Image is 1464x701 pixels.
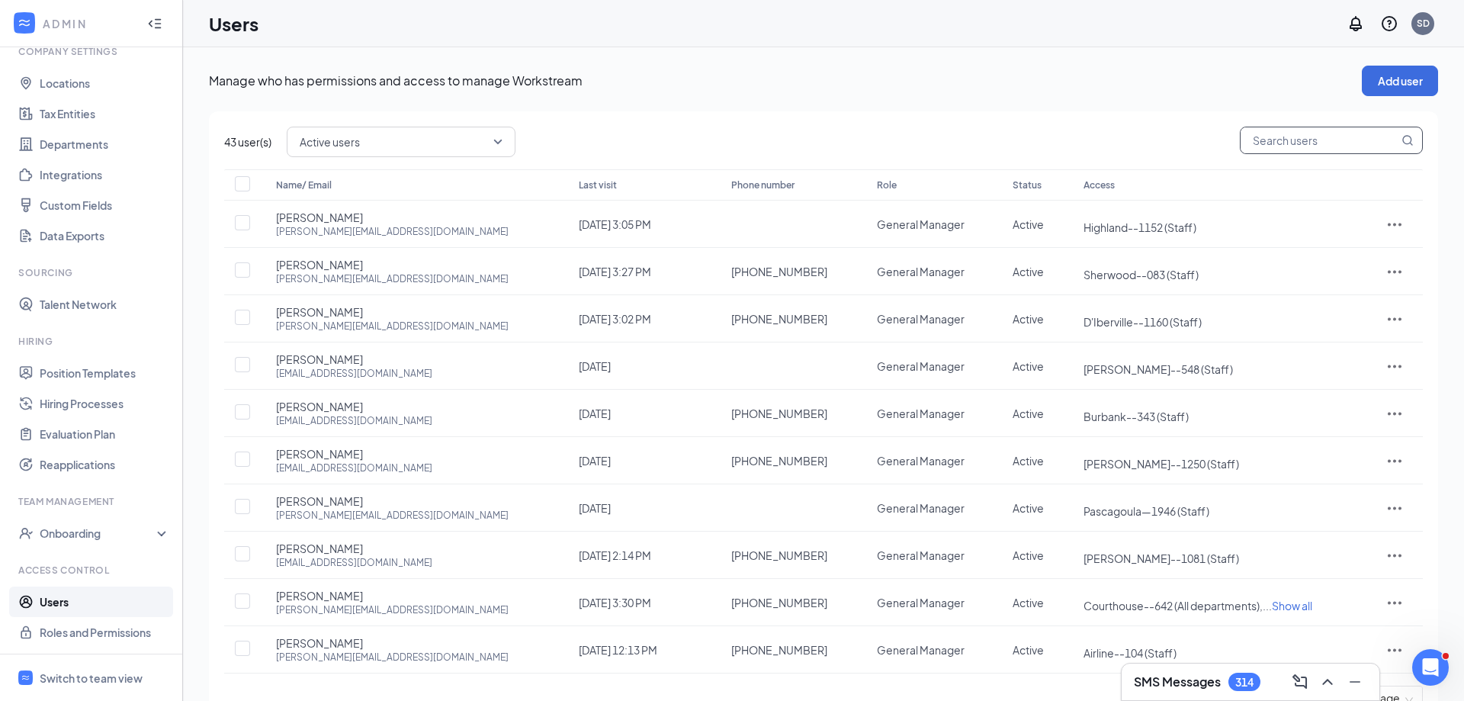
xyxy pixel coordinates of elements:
[579,643,657,657] span: [DATE] 12:13 PM
[1084,504,1209,518] span: Pascagoula—1946 (Staff)
[1013,643,1044,657] span: Active
[276,320,509,333] div: [PERSON_NAME][EMAIL_ADDRESS][DOMAIN_NAME]
[877,265,965,278] span: General Manager
[1385,357,1404,375] svg: ActionsIcon
[579,312,651,326] span: [DATE] 3:02 PM
[40,289,170,320] a: Talent Network
[276,651,509,664] div: [PERSON_NAME][EMAIL_ADDRESS][DOMAIN_NAME]
[209,72,1362,89] p: Manage who has permissions and access to manage Workstream
[1084,599,1263,613] span: Courthouse--642 (All departments),
[1343,670,1367,694] button: Minimize
[1291,673,1309,691] svg: ComposeMessage
[1346,673,1364,691] svg: Minimize
[579,359,611,373] span: [DATE]
[209,11,258,37] h1: Users
[276,635,363,651] span: [PERSON_NAME]
[1272,599,1312,613] span: Show all
[43,16,133,31] div: ADMIN
[731,453,827,468] span: [PHONE_NUMBER]
[1013,596,1044,609] span: Active
[1401,134,1414,146] svg: MagnifyingGlass
[1134,674,1221,690] h3: SMS Messages
[1235,676,1254,689] div: 314
[40,159,170,190] a: Integrations
[1013,501,1044,515] span: Active
[1013,454,1044,468] span: Active
[40,419,170,449] a: Evaluation Plan
[1068,169,1366,201] th: Access
[997,169,1068,201] th: Status
[40,220,170,251] a: Data Exports
[40,617,170,648] a: Roles and Permissions
[1347,14,1365,33] svg: Notifications
[1385,452,1404,470] svg: ActionsIcon
[579,501,611,515] span: [DATE]
[276,304,363,320] span: [PERSON_NAME]
[276,603,509,616] div: [PERSON_NAME][EMAIL_ADDRESS][DOMAIN_NAME]
[579,217,651,231] span: [DATE] 3:05 PM
[300,130,360,153] span: Active users
[18,335,167,348] div: Hiring
[1084,315,1202,329] span: D'Iberville--1160 (Staff)
[1084,220,1196,234] span: Highland--1152 (Staff)
[40,388,170,419] a: Hiring Processes
[579,176,701,195] div: Last visit
[276,494,363,509] span: [PERSON_NAME]
[877,176,982,195] div: Role
[18,564,167,577] div: Access control
[579,265,651,278] span: [DATE] 3:27 PM
[1084,362,1233,376] span: [PERSON_NAME]--548 (Staff)
[1315,670,1340,694] button: ChevronUp
[224,133,271,150] span: 43 user(s)
[1084,410,1189,423] span: Burbank--343 (Staff)
[40,358,170,388] a: Position Templates
[1013,265,1044,278] span: Active
[1385,546,1404,564] svg: ActionsIcon
[731,595,827,610] span: [PHONE_NUMBER]
[1288,670,1312,694] button: ComposeMessage
[276,225,509,238] div: [PERSON_NAME][EMAIL_ADDRESS][DOMAIN_NAME]
[276,367,432,380] div: [EMAIL_ADDRESS][DOMAIN_NAME]
[40,587,170,617] a: Users
[40,449,170,480] a: Reapplications
[1013,312,1044,326] span: Active
[877,643,965,657] span: General Manager
[276,257,363,272] span: [PERSON_NAME]
[276,461,432,474] div: [EMAIL_ADDRESS][DOMAIN_NAME]
[1013,548,1044,562] span: Active
[276,352,363,367] span: [PERSON_NAME]
[40,670,143,686] div: Switch to team view
[147,16,162,31] svg: Collapse
[731,642,827,658] span: [PHONE_NUMBER]
[1412,649,1449,686] iframe: Intercom live chat
[877,407,965,420] span: General Manager
[1084,457,1239,471] span: [PERSON_NAME]--1250 (Staff)
[18,45,167,58] div: Company Settings
[40,68,170,98] a: Locations
[18,266,167,279] div: Sourcing
[276,541,363,556] span: [PERSON_NAME]
[276,446,363,461] span: [PERSON_NAME]
[731,311,827,326] span: [PHONE_NUMBER]
[877,501,965,515] span: General Manager
[17,15,32,31] svg: WorkstreamLogo
[1013,407,1044,420] span: Active
[1013,359,1044,373] span: Active
[276,509,509,522] div: [PERSON_NAME][EMAIL_ADDRESS][DOMAIN_NAME]
[1385,262,1404,281] svg: ActionsIcon
[579,596,651,609] span: [DATE] 3:30 PM
[1385,641,1404,659] svg: ActionsIcon
[18,526,34,541] svg: UserCheck
[21,673,30,683] svg: WorkstreamLogo
[731,548,827,563] span: [PHONE_NUMBER]
[877,548,965,562] span: General Manager
[276,588,363,603] span: [PERSON_NAME]
[877,359,965,373] span: General Manager
[1084,646,1177,660] span: Airline--104 (Staff)
[276,556,432,569] div: [EMAIL_ADDRESS][DOMAIN_NAME]
[731,264,827,279] span: [PHONE_NUMBER]
[1385,215,1404,233] svg: ActionsIcon
[877,312,965,326] span: General Manager
[716,169,862,201] th: Phone number
[1013,217,1044,231] span: Active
